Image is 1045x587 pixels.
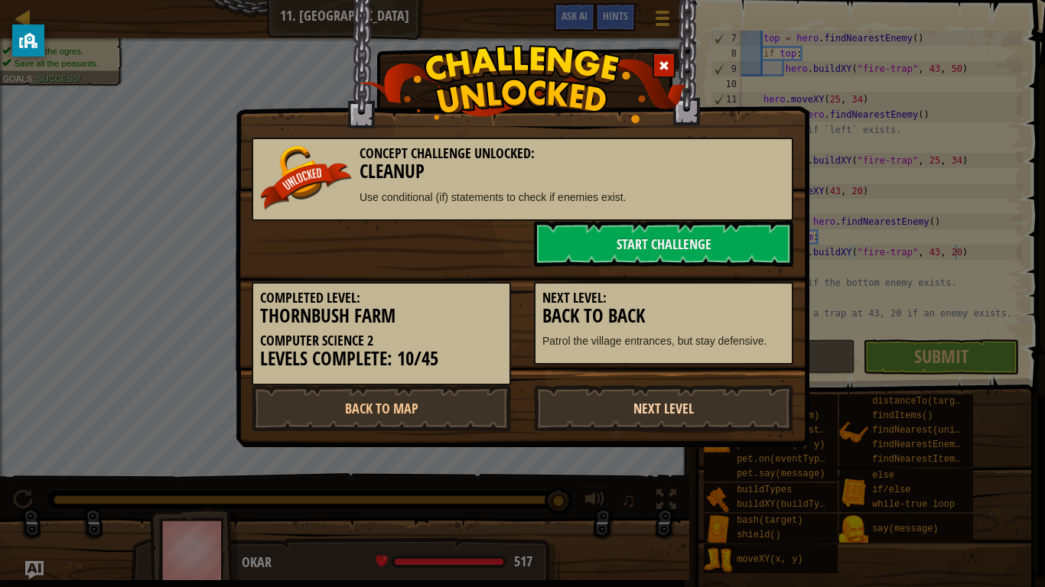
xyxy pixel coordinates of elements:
a: Start Challenge [534,221,793,267]
h5: Next Level: [542,290,785,306]
h3: Levels Complete: 10/45 [260,349,503,369]
img: challenge_unlocked.png [359,45,687,123]
h3: Thornbush Farm [260,306,503,326]
h3: Cleanup [260,161,785,182]
img: unlocked_banner.png [260,146,352,210]
h5: Completed Level: [260,290,503,306]
p: Use conditional (if) statements to check if enemies exist. [260,190,785,205]
a: Next Level [534,385,793,431]
p: Patrol the village entrances, but stay defensive. [542,333,785,349]
span: Concept Challenge Unlocked: [360,144,535,163]
button: privacy banner [12,24,44,57]
a: Back to Map [252,385,511,431]
h5: Computer Science 2 [260,333,503,349]
h3: Back to Back [542,306,785,326]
